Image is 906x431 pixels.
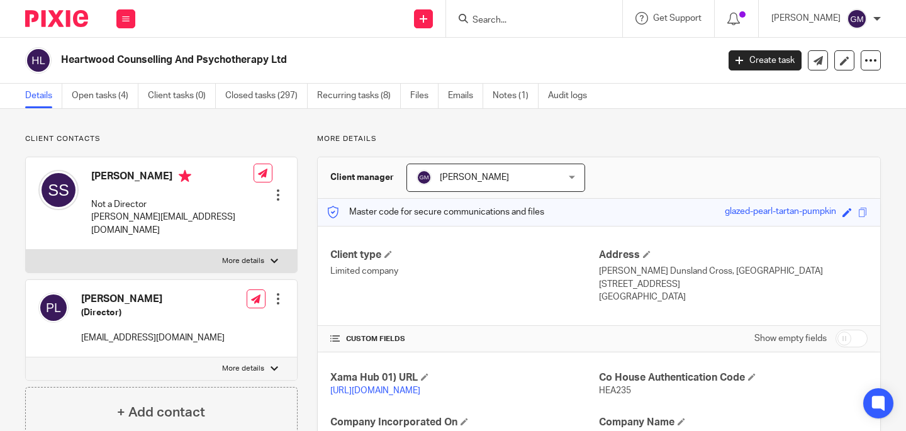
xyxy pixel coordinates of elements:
[222,256,264,266] p: More details
[725,205,836,220] div: glazed-pearl-tartan-pumpkin
[91,198,254,211] p: Not a Director
[38,170,79,210] img: svg%3E
[330,171,394,184] h3: Client manager
[81,332,225,344] p: [EMAIL_ADDRESS][DOMAIN_NAME]
[327,206,544,218] p: Master code for secure communications and files
[148,84,216,108] a: Client tasks (0)
[61,53,580,67] h2: Heartwood Counselling And Psychotherapy Ltd
[91,170,254,186] h4: [PERSON_NAME]
[81,306,225,319] h5: (Director)
[440,173,509,182] span: [PERSON_NAME]
[599,386,631,395] span: HEA235
[330,249,599,262] h4: Client type
[493,84,539,108] a: Notes (1)
[599,416,868,429] h4: Company Name
[330,416,599,429] h4: Company Incorporated On
[754,332,827,345] label: Show empty fields
[222,364,264,374] p: More details
[599,278,868,291] p: [STREET_ADDRESS]
[317,84,401,108] a: Recurring tasks (8)
[317,134,881,144] p: More details
[729,50,802,70] a: Create task
[25,134,298,144] p: Client contacts
[847,9,867,29] img: svg%3E
[72,84,138,108] a: Open tasks (4)
[91,211,254,237] p: [PERSON_NAME][EMAIL_ADDRESS][DOMAIN_NAME]
[330,386,420,395] a: [URL][DOMAIN_NAME]
[330,334,599,344] h4: CUSTOM FIELDS
[548,84,596,108] a: Audit logs
[330,371,599,384] h4: Xama Hub 01) URL
[38,293,69,323] img: svg%3E
[599,249,868,262] h4: Address
[471,15,584,26] input: Search
[81,293,225,306] h4: [PERSON_NAME]
[771,12,841,25] p: [PERSON_NAME]
[117,403,205,422] h4: + Add contact
[653,14,702,23] span: Get Support
[330,265,599,277] p: Limited company
[25,84,62,108] a: Details
[410,84,439,108] a: Files
[225,84,308,108] a: Closed tasks (297)
[179,170,191,182] i: Primary
[599,371,868,384] h4: Co House Authentication Code
[599,265,868,277] p: [PERSON_NAME] Dunsland Cross, [GEOGRAPHIC_DATA]
[448,84,483,108] a: Emails
[25,47,52,74] img: svg%3E
[417,170,432,185] img: svg%3E
[599,291,868,303] p: [GEOGRAPHIC_DATA]
[25,10,88,27] img: Pixie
